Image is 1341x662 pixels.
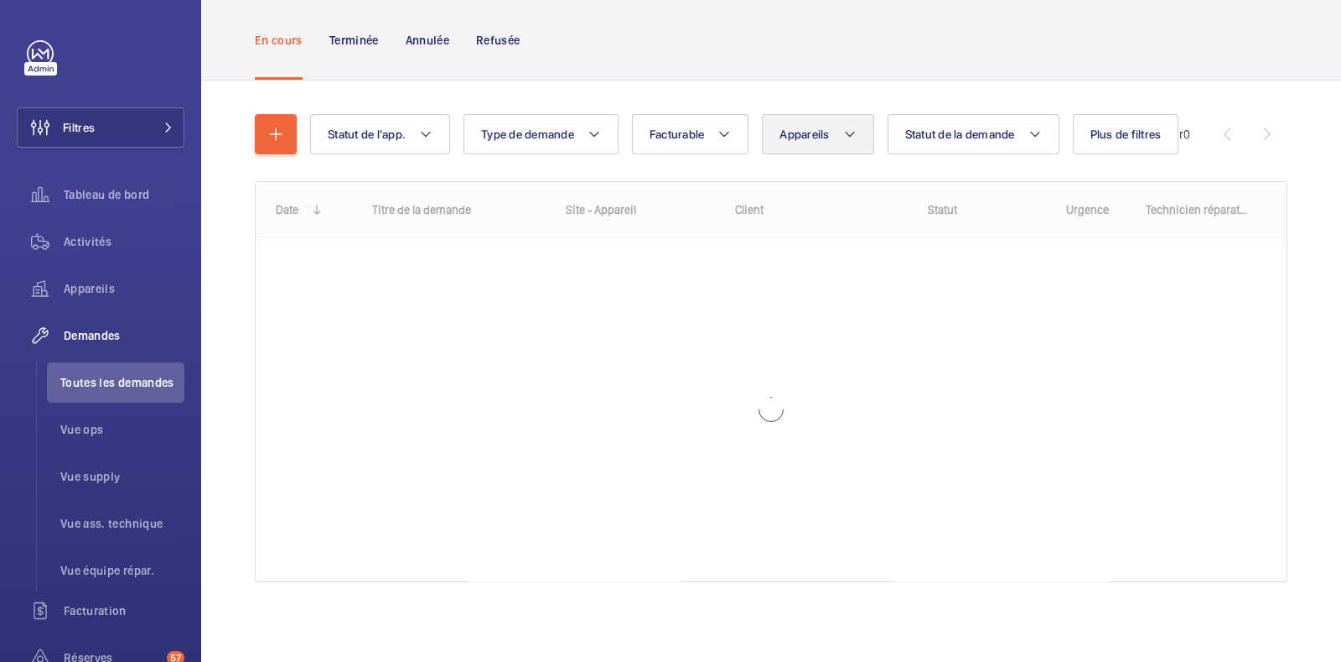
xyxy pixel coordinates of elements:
button: Filtres [17,107,184,148]
span: Type de demande [481,128,574,141]
span: Appareils [64,280,184,297]
span: Facturable [650,128,705,141]
span: Demandes [64,327,184,344]
span: Vue ass. technique [60,515,184,532]
span: Facturation [64,602,184,619]
span: Statut de l'app. [328,128,406,141]
p: Annulée [406,32,449,49]
button: Statut de la demande [888,114,1059,154]
span: Plus de filtres [1090,128,1162,141]
span: Toutes les demandes [60,374,184,391]
span: Statut de la demande [905,128,1015,141]
button: Plus de filtres [1073,114,1179,154]
p: Refusée [476,32,520,49]
span: Activités [64,233,184,250]
span: Filtres [63,119,95,136]
button: Type de demande [463,114,619,154]
span: Vue ops [60,421,184,438]
button: Appareils [762,114,873,154]
button: Facturable [632,114,749,154]
span: Vue équipe répar. [60,562,184,579]
span: Tableau de bord [64,186,184,203]
span: Vue supply [60,468,184,485]
p: Terminée [329,32,379,49]
button: Statut de l'app. [310,114,450,154]
span: Appareils [779,128,829,141]
p: En cours [255,32,303,49]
